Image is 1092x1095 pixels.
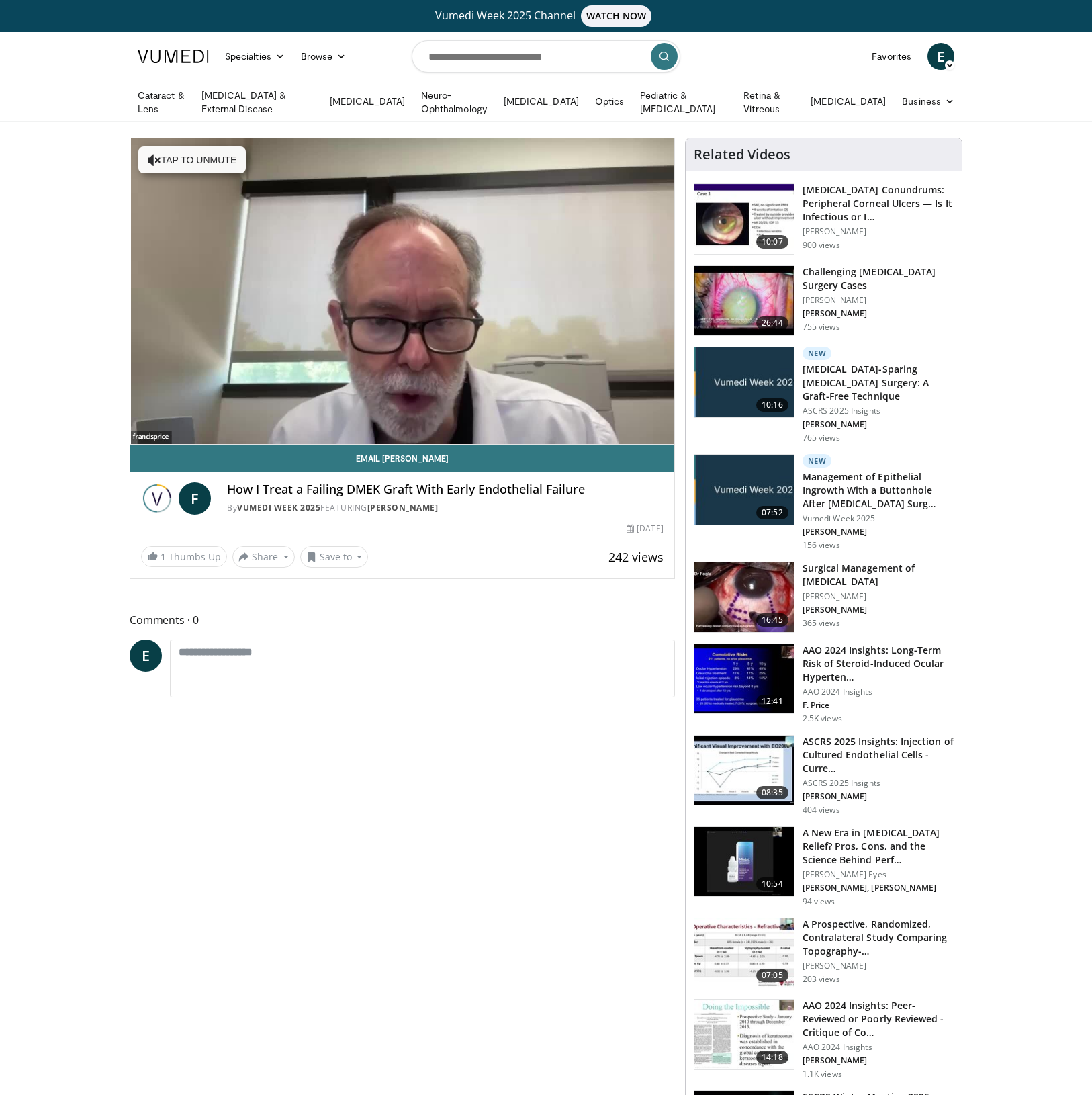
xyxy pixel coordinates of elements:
span: 242 views [608,549,664,565]
h3: Surgical Management of [MEDICAL_DATA] [803,562,954,588]
p: [PERSON_NAME] [803,791,954,802]
div: By FEATURING [227,502,664,514]
a: Retina & Vitreous [735,89,803,116]
span: Comments 0 [130,611,675,629]
a: Specialties [217,43,293,70]
span: 10:07 [756,235,788,249]
h3: AAO 2024 Insights: Peer-Reviewed or Poorly Reviewed - Critique of Co… [803,999,954,1039]
a: 16:45 Surgical Management of [MEDICAL_DATA] [PERSON_NAME] [PERSON_NAME] 365 views [694,562,954,633]
span: 12:41 [756,695,788,708]
p: 900 views [803,240,840,251]
p: [PERSON_NAME], [PERSON_NAME] [803,883,954,893]
span: 14:18 [756,1051,788,1064]
p: 765 views [803,433,840,443]
a: 07:52 New Management of Epithelial Ingrowth With a Buttonhole After [MEDICAL_DATA] Surg… Vumedi W... [694,454,954,551]
span: 16:45 [756,613,788,627]
p: F. Price [803,700,954,711]
img: VuMedi Logo [138,50,209,63]
p: 156 views [803,540,840,551]
img: 5ede7c1e-2637-46cb-a546-16fd546e0e1e.150x105_q85_crop-smart_upscale.jpg [694,184,794,254]
a: E [130,640,162,672]
p: New [803,454,832,468]
a: E [927,43,954,70]
p: Vumedi Week 2025 [803,513,954,524]
a: [PERSON_NAME] [367,502,439,513]
a: Pediatric & [MEDICAL_DATA] [632,89,735,116]
p: [PERSON_NAME] [803,1055,954,1066]
p: ASCRS 2025 Insights [803,778,954,789]
a: Neuro-Ophthalmology [413,89,496,116]
h3: AAO 2024 Insights: Long-Term Risk of Steroid-Induced Ocular Hyperten… [803,644,954,684]
p: AAO 2024 Insights [803,687,954,697]
h3: ASCRS 2025 Insights: Injection of Cultured Endothelial Cells - Curre… [803,735,954,775]
p: [PERSON_NAME] [803,419,954,430]
p: [PERSON_NAME] [803,527,954,537]
a: [MEDICAL_DATA] [803,88,894,115]
a: 26:44 Challenging [MEDICAL_DATA] Surgery Cases [PERSON_NAME] [PERSON_NAME] 755 views [694,265,954,337]
a: [MEDICAL_DATA] [322,88,413,115]
span: 10:54 [756,877,788,891]
a: [MEDICAL_DATA] [496,88,587,115]
p: [PERSON_NAME] Eyes [803,869,954,880]
h3: A New Era in [MEDICAL_DATA] Relief? Pros, Cons, and the Science Behind Perf… [803,826,954,867]
button: Tap to unmute [138,146,246,173]
span: 1 [161,550,166,563]
p: New [803,347,832,360]
a: Optics [587,88,632,115]
img: d1bebadf-5ef8-4c82-bd02-47cdd9740fa5.150x105_q85_crop-smart_upscale.jpg [694,644,794,714]
a: Email [PERSON_NAME] [130,445,674,472]
span: 07:52 [756,506,788,519]
a: 1 Thumbs Up [141,546,227,567]
a: Vumedi Week 2025 ChannelWATCH NOW [140,5,952,27]
a: 10:16 New [MEDICAL_DATA]-Sparing [MEDICAL_DATA] Surgery: A Graft-Free Technique ASCRS 2025 Insigh... [694,347,954,443]
a: Business [894,88,962,115]
p: 1.1K views [803,1069,842,1080]
h3: Challenging [MEDICAL_DATA] Surgery Cases [803,265,954,292]
a: 10:07 [MEDICAL_DATA] Conundrums: Peripheral Corneal Ulcers — Is It Infectious or I… [PERSON_NAME]... [694,183,954,255]
a: Vumedi Week 2025 [237,502,320,513]
p: [PERSON_NAME] [803,226,954,237]
button: Save to [300,546,369,568]
p: [PERSON_NAME] [803,605,954,615]
p: 755 views [803,322,840,333]
div: [DATE] [627,523,663,535]
p: [PERSON_NAME] [803,591,954,602]
p: AAO 2024 Insights [803,1042,954,1053]
img: 7b07ef4f-7000-4ba4-89ad-39d958bbfcae.150x105_q85_crop-smart_upscale.jpg [694,562,794,632]
img: 05a6f048-9eed-46a7-93e1-844e43fc910c.150x105_q85_crop-smart_upscale.jpg [694,266,794,336]
span: 10:16 [756,398,788,412]
a: 12:41 AAO 2024 Insights: Long-Term Risk of Steroid-Induced Ocular Hyperten… AAO 2024 Insights F. ... [694,644,954,724]
h3: [MEDICAL_DATA] Conundrums: Peripheral Corneal Ulcers — Is It Infectious or I… [803,183,954,224]
p: 203 views [803,974,840,985]
p: [PERSON_NAME] [803,308,954,319]
h3: [MEDICAL_DATA]-Sparing [MEDICAL_DATA] Surgery: A Graft-Free Technique [803,363,954,403]
img: e2db3364-8554-489a-9e60-297bee4c90d2.jpg.150x105_q85_crop-smart_upscale.jpg [694,347,794,417]
button: Share [232,546,295,568]
img: Vumedi Week 2025 [141,482,173,515]
h4: How I Treat a Failing DMEK Graft With Early Endothelial Failure [227,482,664,497]
p: [PERSON_NAME] [803,961,954,971]
img: e4b9816d-9682-48e7-8da1-5e599230dce9.150x105_q85_crop-smart_upscale.jpg [694,827,794,897]
input: Search topics, interventions [412,40,680,73]
a: 07:05 A Prospective, Randomized, Contralateral Study Comparing Topography-… [PERSON_NAME] 203 views [694,918,954,989]
h4: Related Videos [694,146,790,163]
img: 76b97dfa-3baf-4dcd-a24d-0a07666b146b.150x105_q85_crop-smart_upscale.jpg [694,1000,794,1069]
h3: A Prospective, Randomized, Contralateral Study Comparing Topography-… [803,918,954,958]
span: 07:05 [756,969,788,982]
img: 7ad6df95-921c-4480-b7a7-3fb615fa6966.150x105_q85_crop-smart_upscale.jpg [694,918,794,988]
video-js: Video Player [130,138,674,445]
a: 10:54 A New Era in [MEDICAL_DATA] Relief? Pros, Cons, and the Science Behind Perf… [PERSON_NAME] ... [694,826,954,907]
a: Cataract & Lens [130,89,193,116]
a: 08:35 ASCRS 2025 Insights: Injection of Cultured Endothelial Cells - Curre… ASCRS 2025 Insights [... [694,735,954,816]
a: F [179,482,211,515]
span: 08:35 [756,786,788,799]
a: Browse [293,43,355,70]
p: 404 views [803,805,840,816]
p: 365 views [803,618,840,629]
span: WATCH NOW [581,5,652,27]
p: ASCRS 2025 Insights [803,406,954,417]
a: Favorites [864,43,919,70]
